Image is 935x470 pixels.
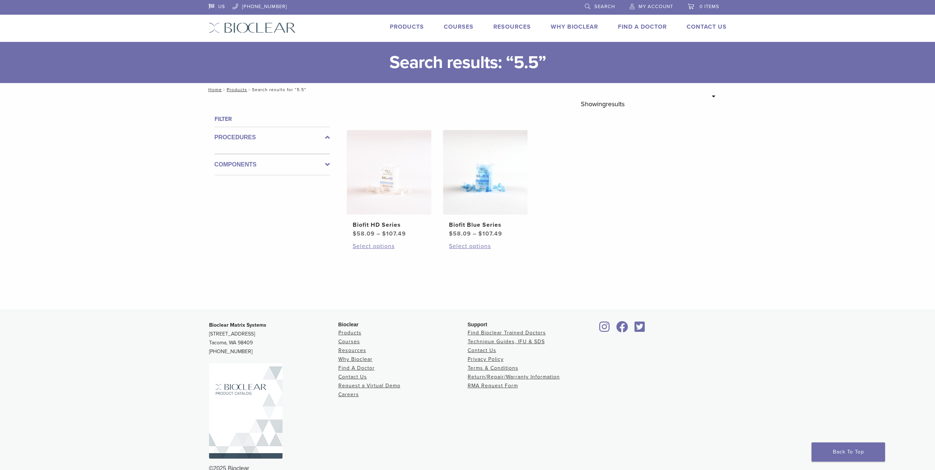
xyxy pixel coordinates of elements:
[338,322,359,327] span: Bioclear
[468,374,560,380] a: Return/Repair/Warranty Information
[382,230,406,237] bdi: 107.49
[687,23,727,31] a: Contact Us
[209,321,338,356] p: [STREET_ADDRESS] Tacoma, WA 98409 [PHONE_NUMBER]
[478,230,502,237] bdi: 107.49
[444,23,474,31] a: Courses
[473,230,477,237] span: –
[493,23,531,31] a: Resources
[209,363,283,459] img: Bioclear
[618,23,667,31] a: Find A Doctor
[227,87,247,92] a: Products
[209,322,266,328] strong: Bioclear Matrix Systems
[353,220,425,229] h2: Biofit HD Series
[222,88,227,92] span: /
[338,347,366,354] a: Resources
[203,83,732,96] nav: Search results for “5.5”
[353,242,425,251] a: Select options for “Biofit HD Series”
[468,330,546,336] a: Find Bioclear Trained Doctors
[215,160,330,169] label: Components
[581,96,625,112] p: Showing results
[614,326,631,333] a: Bioclear
[468,322,488,327] span: Support
[597,326,612,333] a: Bioclear
[353,230,375,237] bdi: 58.09
[353,230,357,237] span: $
[443,130,528,238] a: Biofit Blue SeriesBiofit Blue Series
[206,87,222,92] a: Home
[449,230,453,237] span: $
[338,356,373,362] a: Why Bioclear
[346,130,432,238] a: Biofit HD SeriesBiofit HD Series
[639,4,673,10] span: My Account
[478,230,482,237] span: $
[468,338,545,345] a: Technique Guides, IFU & SDS
[338,374,367,380] a: Contact Us
[382,230,386,237] span: $
[338,383,400,389] a: Request a Virtual Demo
[215,133,330,142] label: Procedures
[338,338,360,345] a: Courses
[449,230,471,237] bdi: 58.09
[449,242,522,251] a: Select options for “Biofit Blue Series”
[338,330,362,336] a: Products
[468,347,496,354] a: Contact Us
[443,130,528,215] img: Biofit Blue Series
[209,22,296,33] img: Bioclear
[338,365,375,371] a: Find A Doctor
[215,115,330,123] h4: Filter
[347,130,431,215] img: Biofit HD Series
[468,356,504,362] a: Privacy Policy
[551,23,598,31] a: Why Bioclear
[632,326,648,333] a: Bioclear
[377,230,380,237] span: –
[338,391,359,398] a: Careers
[247,88,252,92] span: /
[468,383,518,389] a: RMA Request Form
[468,365,518,371] a: Terms & Conditions
[449,220,522,229] h2: Biofit Blue Series
[700,4,719,10] span: 0 items
[390,23,424,31] a: Products
[594,4,615,10] span: Search
[812,442,885,462] a: Back To Top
